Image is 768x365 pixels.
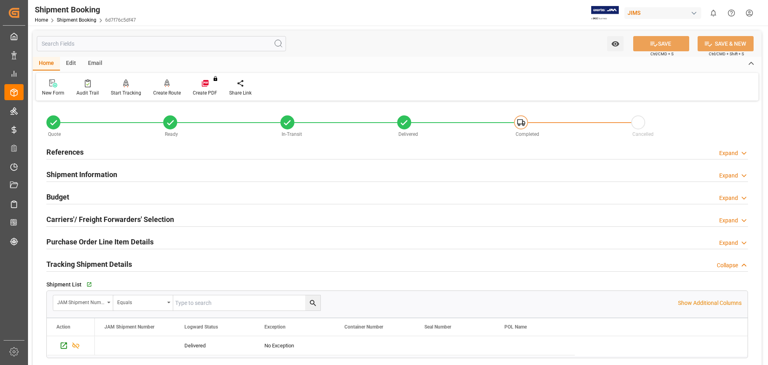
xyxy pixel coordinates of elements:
span: Delivered [398,131,418,137]
span: Quote [48,131,61,137]
div: Collapse [717,261,738,270]
span: Seal Number [424,324,451,330]
div: Press SPACE to select this row. [95,336,575,355]
div: Share Link [229,89,252,97]
a: Shipment Booking [57,17,96,23]
h2: Budget [46,192,69,202]
div: Expand [719,149,738,157]
div: Audit Trail [76,89,99,97]
button: open menu [53,295,113,311]
span: Ctrl/CMD + Shift + S [709,51,744,57]
div: Action [56,324,70,330]
button: Help Center [722,4,740,22]
div: Shipment Booking [35,4,136,16]
h2: References [46,147,84,157]
span: POL Name [504,324,527,330]
div: Press SPACE to select this row. [47,336,95,355]
input: Type to search [173,295,320,311]
span: Ready [165,131,178,137]
button: open menu [113,295,173,311]
button: show 0 new notifications [704,4,722,22]
h2: Shipment Information [46,169,117,180]
p: Show Additional Columns [678,299,742,307]
img: Exertis%20JAM%20-%20Email%20Logo.jpg_1722504956.jpg [591,6,619,20]
div: Start Tracking [111,89,141,97]
div: Expand [719,239,738,247]
span: Container Number [344,324,383,330]
div: Edit [60,57,82,71]
div: No Exception [264,337,325,355]
span: Ctrl/CMD + S [650,51,674,57]
div: Expand [719,216,738,225]
button: search button [305,295,320,311]
div: New Form [42,89,64,97]
span: Exception [264,324,286,330]
input: Search Fields [37,36,286,51]
button: SAVE & NEW [698,36,754,51]
div: Create Route [153,89,181,97]
button: open menu [607,36,624,51]
div: Home [33,57,60,71]
span: In-Transit [282,131,302,137]
div: Email [82,57,108,71]
a: Home [35,17,48,23]
div: JIMS [624,7,701,19]
div: JAM Shipment Number [57,297,104,306]
h2: Purchase Order Line Item Details [46,236,154,247]
span: Completed [516,131,539,137]
div: Equals [117,297,164,306]
h2: Tracking Shipment Details [46,259,132,270]
span: JAM Shipment Number [104,324,154,330]
h2: Carriers'/ Freight Forwarders' Selection [46,214,174,225]
span: Cancelled [632,131,654,137]
button: JIMS [624,5,704,20]
span: Shipment List [46,280,82,289]
div: Expand [719,194,738,202]
button: SAVE [633,36,689,51]
span: Logward Status [184,324,218,330]
div: Delivered [184,337,245,355]
div: Expand [719,171,738,180]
